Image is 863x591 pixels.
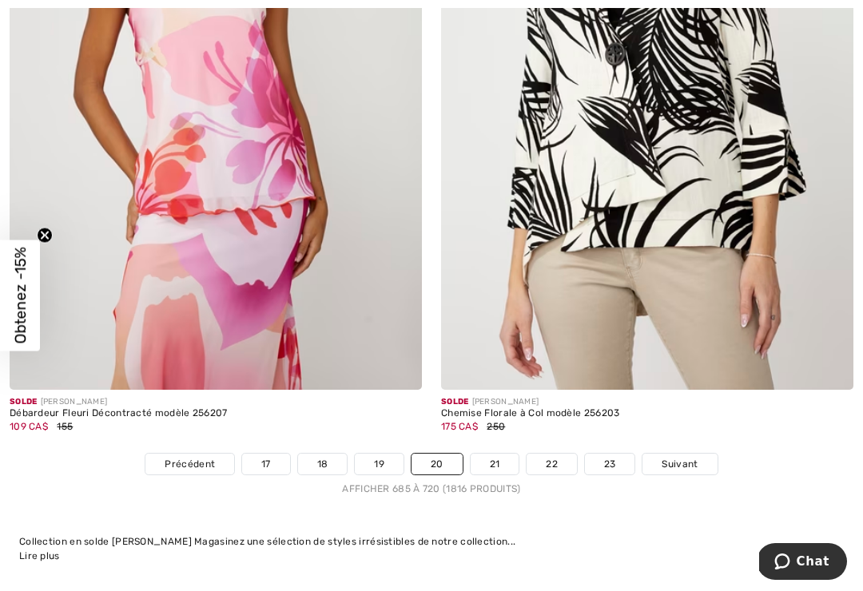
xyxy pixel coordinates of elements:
a: 22 [527,454,577,474]
a: Suivant [642,454,717,474]
span: 175 CA$ [441,421,478,432]
span: 109 CA$ [10,421,48,432]
div: Chemise Florale à Col modèle 256203 [441,408,853,419]
a: 20 [412,454,463,474]
a: 18 [298,454,348,474]
a: 21 [471,454,519,474]
div: Débardeur Fleuri Décontracté modèle 256207 [10,408,422,419]
span: Obtenez -15% [11,248,30,344]
div: [PERSON_NAME] [10,396,422,408]
span: Précédent [165,457,215,471]
a: Précédent [145,454,234,474]
span: Solde [441,397,469,407]
span: Suivant [662,457,698,471]
button: Close teaser [37,228,53,244]
iframe: Ouvre un widget dans lequel vous pouvez chatter avec l’un de nos agents [759,543,847,583]
span: 155 [57,421,73,432]
span: 250 [487,421,505,432]
div: Collection en solde [PERSON_NAME] Magasinez une sélection de styles irrésistibles de notre collec... [19,534,844,549]
div: [PERSON_NAME] [441,396,853,408]
a: 19 [355,454,404,474]
span: Solde [10,397,38,407]
a: 17 [242,454,290,474]
span: Lire plus [19,550,60,561]
a: 23 [585,454,635,474]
